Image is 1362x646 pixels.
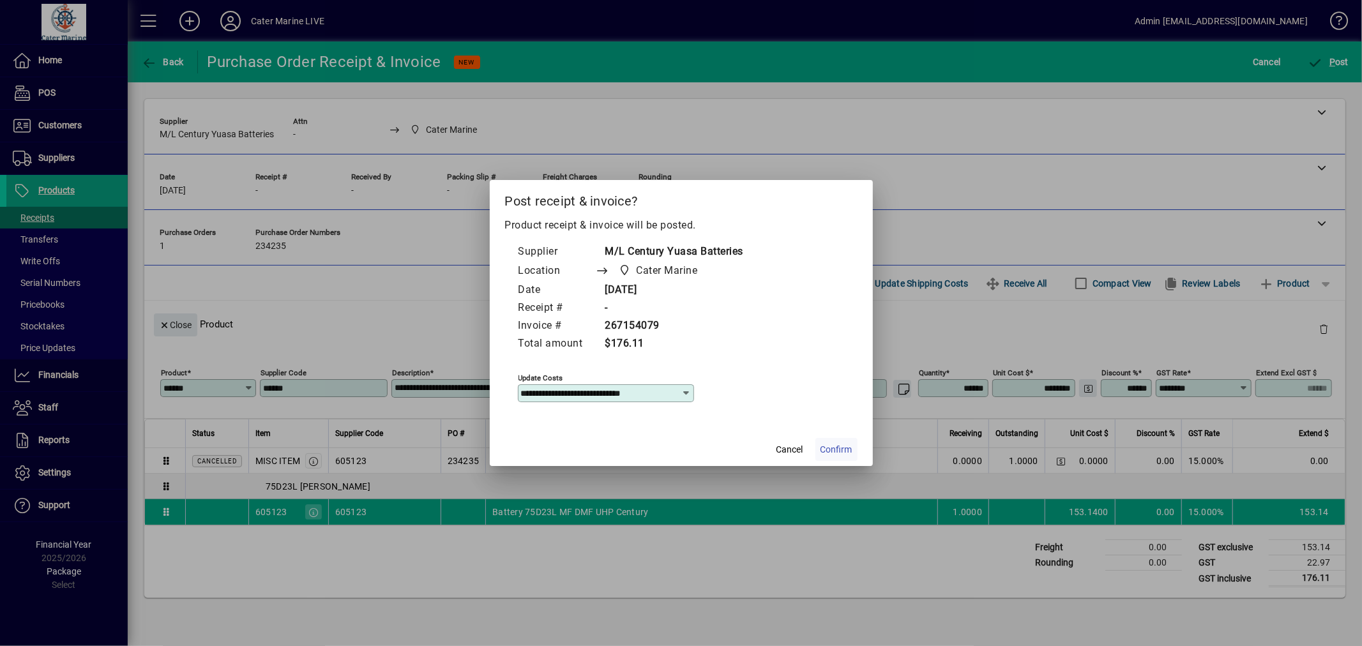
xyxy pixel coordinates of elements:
[490,180,873,217] h2: Post receipt & invoice?
[616,262,703,280] span: Cater Marine
[518,282,596,299] td: Date
[821,443,852,456] span: Confirm
[596,317,744,335] td: 267154079
[776,443,803,456] span: Cancel
[596,335,744,353] td: $176.11
[518,373,563,382] mat-label: Update costs
[518,243,596,261] td: Supplier
[596,243,744,261] td: M/L Century Yuasa Batteries
[505,218,858,233] p: Product receipt & invoice will be posted.
[518,261,596,282] td: Location
[815,438,858,461] button: Confirm
[518,299,596,317] td: Receipt #
[769,438,810,461] button: Cancel
[518,317,596,335] td: Invoice #
[596,282,744,299] td: [DATE]
[596,299,744,317] td: -
[637,263,698,278] span: Cater Marine
[518,335,596,353] td: Total amount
